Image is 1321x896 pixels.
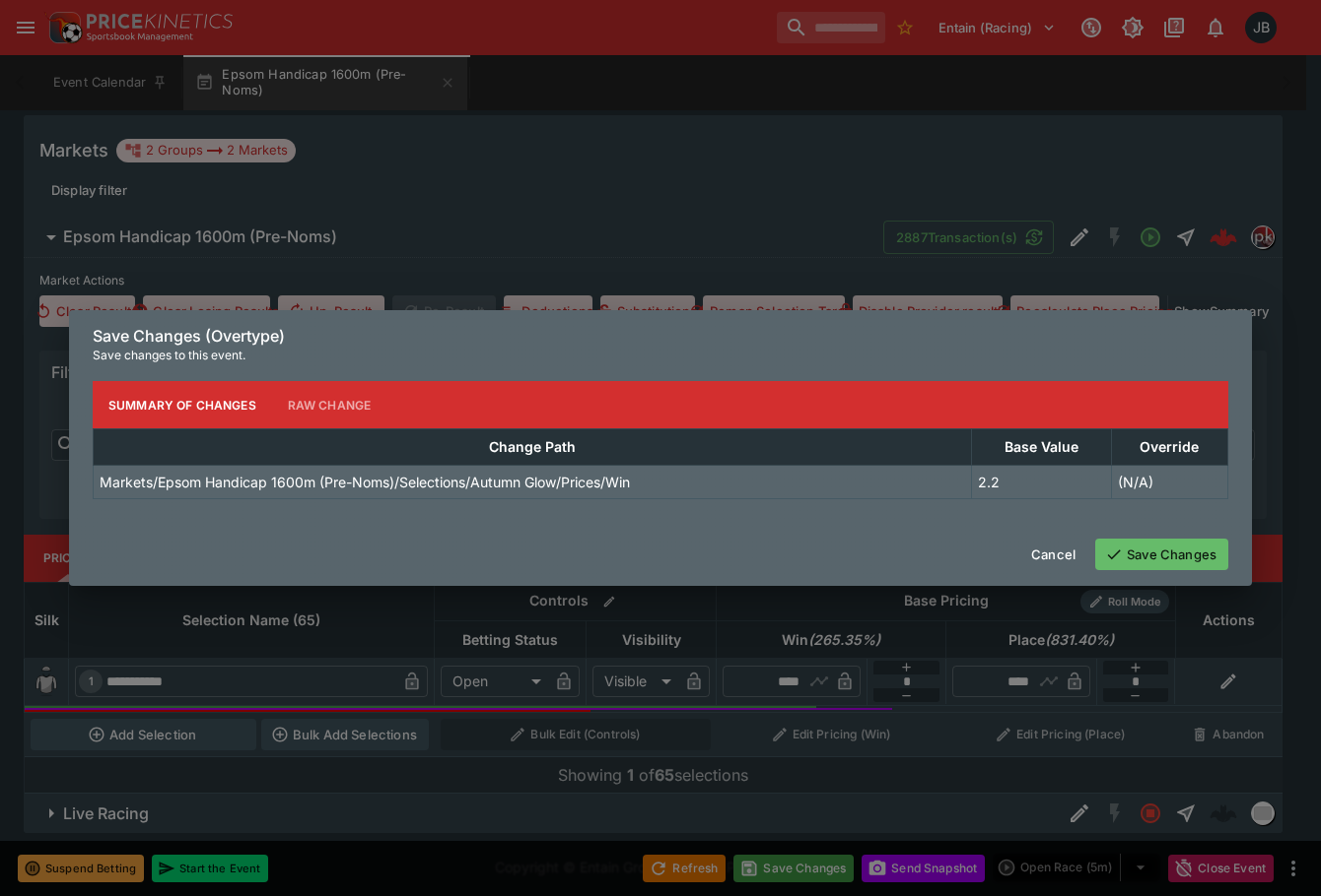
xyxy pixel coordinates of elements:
[1095,539,1228,570] button: Save Changes
[971,429,1111,466] th: Base Value
[272,381,387,428] button: Raw Change
[1111,429,1227,466] th: Override
[1111,466,1227,499] td: (N/A)
[100,472,630,492] p: Markets/Epsom Handicap 1600m (Pre-Noms)/Selections/Autumn Glow/Prices/Win
[93,346,1228,365] p: Save changes to this event.
[93,326,1228,347] h6: Save Changes (Overtype)
[93,381,272,428] button: Summary of Changes
[94,429,972,466] th: Change Path
[1019,539,1087,570] button: Cancel
[971,466,1111,499] td: 2.2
